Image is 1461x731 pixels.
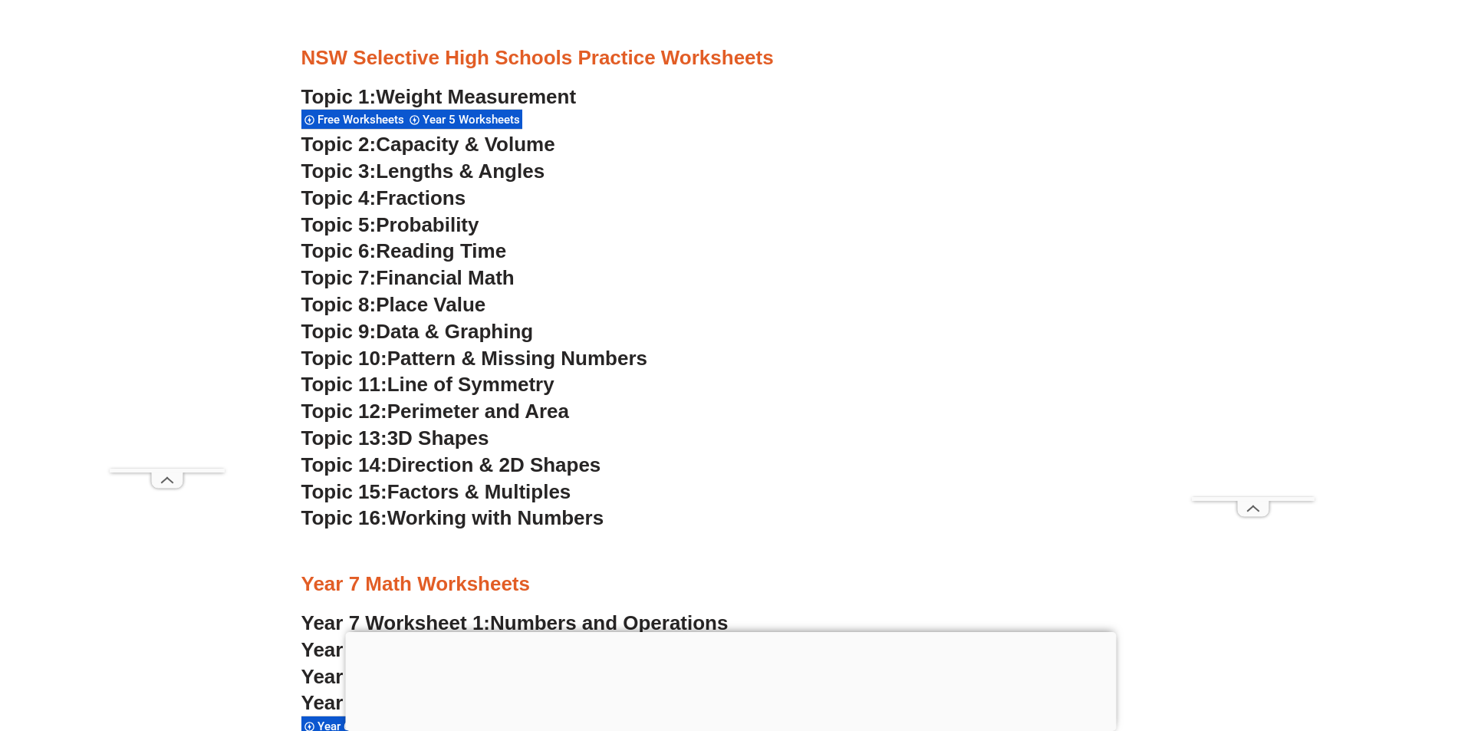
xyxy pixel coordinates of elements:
span: Topic 3: [301,160,377,183]
h3: NSW Selective High Schools Practice Worksheets [301,45,1160,71]
span: Topic 1: [301,85,377,108]
span: Topic 16: [301,506,387,529]
span: Year 7 Worksheet 2: [301,638,491,661]
a: Topic 14:Direction & 2D Shapes [301,453,601,476]
span: Topic 14: [301,453,387,476]
a: Year 7 Worksheet 3:Percentages [301,665,609,688]
span: Direction & 2D Shapes [387,453,601,476]
div: Free Worksheets [301,109,406,130]
a: Topic 10:Pattern & Missing Numbers [301,347,647,370]
span: Reading Time [376,239,506,262]
a: Topic 3:Lengths & Angles [301,160,545,183]
span: Year 7 Worksheet 1: [301,611,491,634]
span: Topic 15: [301,480,387,503]
a: Topic 16:Working with Numbers [301,506,604,529]
span: Line of Symmetry [387,373,554,396]
span: Weight Measurement [376,85,576,108]
a: Topic 8:Place Value [301,293,486,316]
span: Topic 7: [301,266,377,289]
div: 聊天小组件 [1206,558,1461,731]
a: Topic 13:3D Shapes [301,426,489,449]
span: Topic 5: [301,213,377,236]
span: Topic 10: [301,347,387,370]
span: Topic 4: [301,186,377,209]
span: Topic 8: [301,293,377,316]
span: Topic 12: [301,400,387,423]
span: Working with Numbers [387,506,604,529]
span: Topic 9: [301,320,377,343]
h3: Year 7 Math Worksheets [301,571,1160,598]
span: Fractions [376,186,466,209]
span: Topic 13: [301,426,387,449]
span: Lengths & Angles [376,160,545,183]
a: Topic 15:Factors & Multiples [301,480,571,503]
a: Topic 1:Weight Measurement [301,85,577,108]
span: Data & Graphing [376,320,533,343]
a: Topic 7:Financial Math [301,266,515,289]
iframe: Advertisement [110,37,225,469]
span: Financial Math [376,266,514,289]
span: 3D Shapes [387,426,489,449]
span: Perimeter and Area [387,400,569,423]
a: Topic 12:Perimeter and Area [301,400,569,423]
span: Probability [376,213,479,236]
span: Capacity & Volume [376,133,554,156]
a: Topic 2:Capacity & Volume [301,133,555,156]
a: Year 7 Worksheet 4:Introduction of Algebra [301,691,710,714]
a: Topic 4:Fractions [301,186,466,209]
span: Year 5 Worksheets [423,113,525,127]
span: Year 7 Worksheet 4: [301,691,491,714]
a: Topic 5:Probability [301,213,479,236]
a: Topic 6:Reading Time [301,239,507,262]
a: Year 7 Worksheet 1:Numbers and Operations [301,611,729,634]
span: Numbers and Operations [490,611,728,634]
span: Topic 11: [301,373,387,396]
div: Year 5 Worksheets [406,109,522,130]
iframe: Chat Widget [1206,558,1461,731]
a: Year 7 Worksheet 2:Fractions [301,638,580,661]
span: Year 7 Worksheet 3: [301,665,491,688]
iframe: Advertisement [1192,37,1315,497]
a: Topic 11:Line of Symmetry [301,373,554,396]
span: Factors & Multiples [387,480,571,503]
span: Place Value [376,293,485,316]
span: Topic 6: [301,239,377,262]
a: Topic 9:Data & Graphing [301,320,534,343]
span: Pattern & Missing Numbers [387,347,647,370]
iframe: Advertisement [345,632,1116,727]
span: Topic 2: [301,133,377,156]
span: Free Worksheets [318,113,409,127]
